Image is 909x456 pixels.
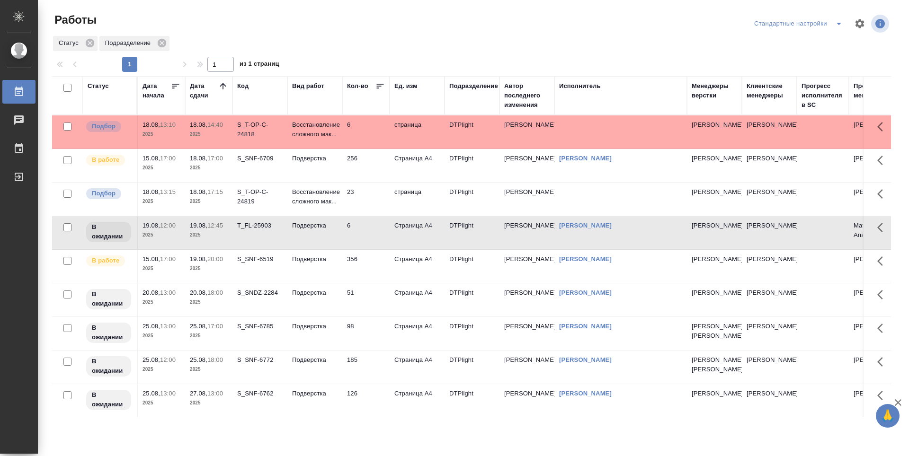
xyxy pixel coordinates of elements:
[160,155,176,162] p: 17:00
[445,115,499,149] td: DTPlight
[85,355,132,377] div: Исполнитель назначен, приступать к работе пока рано
[559,390,612,397] a: [PERSON_NAME]
[190,298,228,307] p: 2025
[85,389,132,411] div: Исполнитель назначен, приступать к работе пока рано
[143,163,180,173] p: 2025
[445,317,499,350] td: DTPlight
[143,331,180,341] p: 2025
[92,289,125,308] p: В ожидании
[292,355,338,365] p: Подверстка
[747,81,792,100] div: Клиентские менеджеры
[390,283,445,316] td: Страница А4
[240,58,279,72] span: из 1 страниц
[237,221,283,230] div: T_FL-25903
[390,115,445,149] td: страница
[292,81,324,91] div: Вид работ
[499,183,554,216] td: [PERSON_NAME]
[692,254,737,264] p: [PERSON_NAME]
[292,120,338,139] p: Восстановление сложного мак...
[499,149,554,182] td: [PERSON_NAME]
[342,283,390,316] td: 51
[559,81,601,91] div: Исполнитель
[237,154,283,163] div: S_SNF-6709
[849,317,904,350] td: [PERSON_NAME]
[559,155,612,162] a: [PERSON_NAME]
[143,130,180,139] p: 2025
[292,221,338,230] p: Подверстка
[872,283,894,306] button: Здесь прячутся важные кнопки
[848,12,871,35] span: Настроить таблицу
[292,187,338,206] p: Восстановление сложного мак...
[849,115,904,149] td: [PERSON_NAME]
[207,390,223,397] p: 13:00
[143,264,180,273] p: 2025
[190,155,207,162] p: 18.08,
[559,222,612,229] a: [PERSON_NAME]
[849,183,904,216] td: [PERSON_NAME]
[143,298,180,307] p: 2025
[143,222,160,229] p: 19.08,
[692,154,737,163] p: [PERSON_NAME]
[390,183,445,216] td: страница
[160,289,176,296] p: 13:00
[143,230,180,240] p: 2025
[207,155,223,162] p: 17:00
[207,356,223,363] p: 18:00
[849,250,904,283] td: [PERSON_NAME]
[692,355,737,374] p: [PERSON_NAME], [PERSON_NAME]
[143,365,180,374] p: 2025
[872,351,894,373] button: Здесь прячутся важные кнопки
[143,188,160,195] p: 18.08,
[143,197,180,206] p: 2025
[559,289,612,296] a: [PERSON_NAME]
[499,115,554,149] td: [PERSON_NAME]
[85,154,132,167] div: Исполнитель выполняет работу
[207,121,223,128] p: 14:40
[559,323,612,330] a: [PERSON_NAME]
[190,163,228,173] p: 2025
[342,384,390,417] td: 126
[85,221,132,243] div: Исполнитель назначен, приступать к работе пока рано
[92,122,116,131] p: Подбор
[499,351,554,384] td: [PERSON_NAME]
[445,351,499,384] td: DTPlight
[190,121,207,128] p: 18.08,
[190,390,207,397] p: 27.08,
[292,322,338,331] p: Подверстка
[559,255,612,263] a: [PERSON_NAME]
[849,149,904,182] td: [PERSON_NAME]
[207,255,223,263] p: 20:00
[849,216,904,249] td: Matveeva Anastasia
[143,398,180,408] p: 2025
[342,216,390,249] td: 6
[499,250,554,283] td: [PERSON_NAME]
[692,288,737,298] p: [PERSON_NAME]
[237,389,283,398] div: S_SNF-6762
[872,115,894,138] button: Здесь прячутся важные кнопки
[871,15,891,33] span: Посмотреть информацию
[872,183,894,205] button: Здесь прячутся важные кнопки
[143,81,171,100] div: Дата начала
[692,221,737,230] p: [PERSON_NAME]
[752,16,848,31] div: split button
[92,189,116,198] p: Подбор
[190,130,228,139] p: 2025
[872,384,894,407] button: Здесь прячутся важные кнопки
[692,187,737,197] p: [PERSON_NAME]
[499,384,554,417] td: [PERSON_NAME]
[390,384,445,417] td: Страница А4
[207,323,223,330] p: 17:00
[692,81,737,100] div: Менеджеры верстки
[190,222,207,229] p: 19.08,
[445,384,499,417] td: DTPlight
[347,81,368,91] div: Кол-во
[445,183,499,216] td: DTPlight
[342,149,390,182] td: 256
[85,254,132,267] div: Исполнитель выполняет работу
[190,230,228,240] p: 2025
[237,322,283,331] div: S_SNF-6785
[342,183,390,216] td: 23
[445,283,499,316] td: DTPlight
[559,356,612,363] a: [PERSON_NAME]
[342,250,390,283] td: 356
